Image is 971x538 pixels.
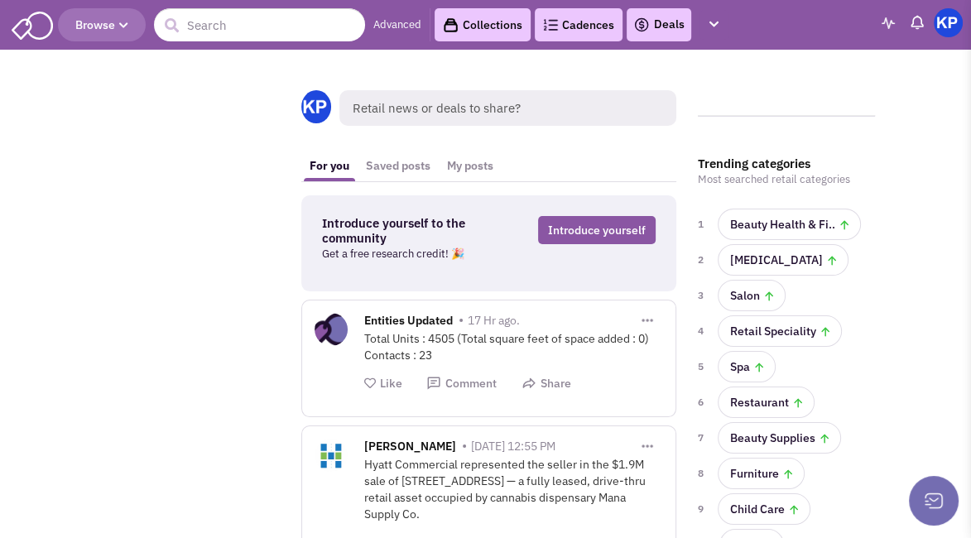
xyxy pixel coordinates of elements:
[698,394,708,411] span: 6
[522,376,571,391] button: Share
[698,156,875,171] h3: Trending categories
[633,15,685,35] a: Deals
[358,151,439,181] a: Saved posts
[698,501,708,517] span: 9
[364,439,456,458] span: [PERSON_NAME]
[154,8,365,41] input: Search
[718,280,786,311] a: Salon
[373,17,421,33] a: Advanced
[364,376,402,391] button: Like
[934,8,963,37] img: KeyPoint Partners
[12,8,53,40] img: SmartAdmin
[322,216,507,246] h3: Introduce yourself to the community
[339,90,676,126] span: Retail news or deals to share?
[443,17,459,33] img: icon-collection-lavender-black.svg
[58,8,146,41] button: Browse
[301,151,358,181] a: For you
[698,323,708,339] span: 4
[698,252,708,268] span: 2
[435,8,531,41] a: Collections
[718,387,815,418] a: Restaurant
[468,313,520,328] span: 17 Hr ago.
[439,151,502,181] a: My posts
[364,330,663,363] div: Total Units : 4505 (Total square feet of space added : 0) Contacts : 23
[718,244,848,276] a: [MEDICAL_DATA]
[538,216,656,244] a: Introduce yourself
[718,422,841,454] a: Beauty Supplies
[698,171,875,188] p: Most searched retail categories
[718,315,842,347] a: Retail Speciality
[698,465,708,482] span: 8
[426,376,497,391] button: Comment
[718,351,776,382] a: Spa
[364,313,453,332] span: Entities Updated
[471,439,555,454] span: [DATE] 12:55 PM
[698,358,708,375] span: 5
[543,19,558,31] img: Cadences_logo.png
[718,458,805,489] a: Furniture
[698,216,708,233] span: 1
[718,493,810,525] a: Child Care
[633,15,650,35] img: icon-deals.svg
[698,430,708,446] span: 7
[535,8,622,41] a: Cadences
[322,246,507,262] p: Get a free research credit! 🎉
[698,287,708,304] span: 3
[718,209,861,240] a: Beauty Health & Fi..
[75,17,128,32] span: Browse
[380,376,402,391] span: Like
